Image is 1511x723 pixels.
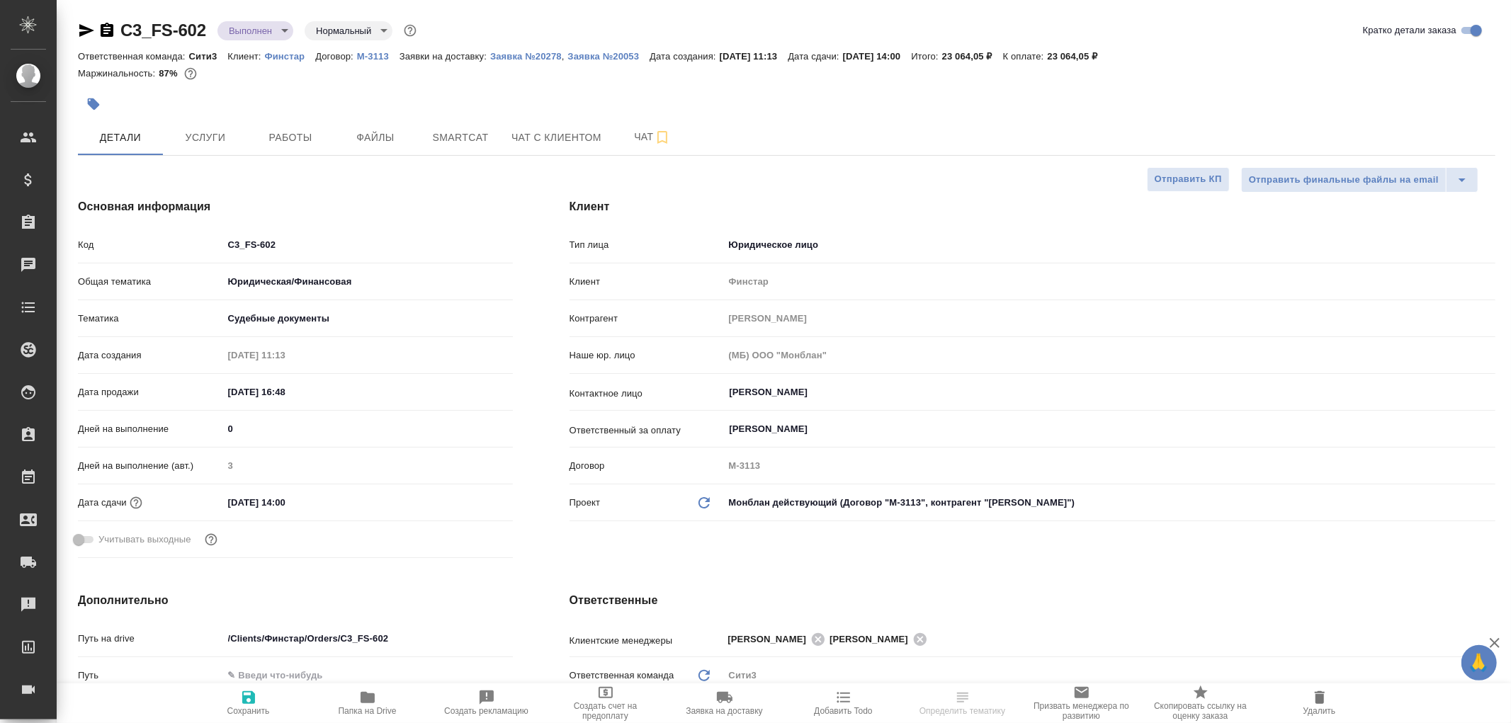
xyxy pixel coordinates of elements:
a: C3_FS-602 [120,21,206,40]
span: Детали [86,129,154,147]
h4: Ответственные [570,592,1495,609]
span: Сохранить [227,706,270,716]
p: Проект [570,496,601,510]
span: Создать счет на предоплату [555,701,657,721]
button: Open [1488,391,1490,394]
button: Open [1488,428,1490,431]
button: Заявка №20053 [568,50,650,64]
button: 🙏 [1461,645,1497,681]
span: [PERSON_NAME] [830,632,917,647]
p: Итого: [911,51,941,62]
button: Скопировать ссылку на оценку заказа [1141,683,1260,723]
p: К оплате: [1003,51,1048,62]
div: Сити3 [724,664,1495,688]
h4: Основная информация [78,198,513,215]
span: Файлы [341,129,409,147]
p: Общая тематика [78,275,223,289]
span: [PERSON_NAME] [728,632,815,647]
span: Отправить КП [1155,171,1222,188]
span: Учитывать выходные [98,533,191,547]
p: Тематика [78,312,223,326]
p: , [562,51,568,62]
p: Договор [570,459,724,473]
input: Пустое поле [724,345,1495,365]
div: Выполнен [305,21,392,40]
button: Скопировать ссылку [98,22,115,39]
span: Призвать менеджера по развитию [1031,701,1133,721]
span: Отправить финальные файлы на email [1249,172,1439,188]
p: Путь на drive [78,632,223,646]
span: Папка на Drive [339,706,397,716]
span: Создать рекламацию [444,706,528,716]
button: Создать рекламацию [427,683,546,723]
button: Выполнен [225,25,276,37]
p: Ответственная команда: [78,51,189,62]
button: Заявка на доставку [665,683,784,723]
p: Клиент [570,275,724,289]
p: Контрагент [570,312,724,326]
button: Если добавить услуги и заполнить их объемом, то дата рассчитается автоматически [127,494,145,512]
button: Удалить [1260,683,1379,723]
div: [PERSON_NAME] [830,630,932,648]
button: Определить тематику [903,683,1022,723]
span: Smartcat [426,129,494,147]
input: Пустое поле [223,455,513,476]
a: Финстар [265,50,316,62]
div: Выполнен [217,21,293,40]
span: Добавить Todo [814,706,872,716]
button: Добавить Todo [784,683,903,723]
input: ✎ Введи что-нибудь [223,628,513,649]
button: Заявка №20278 [490,50,562,64]
input: Пустое поле [724,455,1495,476]
p: Маржинальность: [78,68,159,79]
input: ✎ Введи что-нибудь [223,234,513,255]
p: Заявка №20053 [568,51,650,62]
input: ✎ Введи что-нибудь [223,665,513,685]
span: Работы [256,129,324,147]
span: Услуги [171,129,239,147]
input: Пустое поле [724,271,1495,292]
span: Скопировать ссылку на оценку заказа [1150,701,1252,721]
input: Пустое поле [724,308,1495,329]
p: 87% [159,68,181,79]
button: Скопировать ссылку для ЯМессенджера [78,22,95,39]
p: Путь [78,668,223,683]
p: Дата создания: [650,51,719,62]
button: Призвать менеджера по развитию [1022,683,1141,723]
p: Заявка №20278 [490,51,562,62]
button: Отправить КП [1147,167,1230,192]
p: Договор: [315,51,357,62]
p: Дней на выполнение (авт.) [78,459,223,473]
button: Папка на Drive [308,683,427,723]
a: М-3113 [357,50,400,62]
button: 2420.36 RUB; [181,64,200,83]
p: Клиент: [227,51,264,62]
div: Юридическое лицо [724,233,1495,257]
input: Пустое поле [223,345,347,365]
p: Финстар [265,51,316,62]
button: Создать счет на предоплату [546,683,665,723]
button: Нормальный [312,25,375,37]
p: М-3113 [357,51,400,62]
svg: Подписаться [654,129,671,146]
button: Доп статусы указывают на важность/срочность заказа [401,21,419,40]
p: Дата продажи [78,385,223,399]
p: Сити3 [189,51,228,62]
h4: Клиент [570,198,1495,215]
button: Отправить финальные файлы на email [1241,167,1447,193]
p: Наше юр. лицо [570,348,724,363]
div: Судебные документы [223,307,513,331]
span: Кратко детали заказа [1363,23,1456,38]
span: Определить тематику [919,706,1005,716]
button: Сохранить [189,683,308,723]
p: Дней на выполнение [78,422,223,436]
div: split button [1241,167,1478,193]
p: Дата создания [78,348,223,363]
p: Контактное лицо [570,387,724,401]
span: Чат [618,128,686,146]
div: [PERSON_NAME] [728,630,830,648]
p: Дата сдачи: [788,51,842,62]
p: Ответственный за оплату [570,423,724,438]
p: 23 064,05 ₽ [1048,51,1109,62]
input: ✎ Введи что-нибудь [223,419,513,439]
